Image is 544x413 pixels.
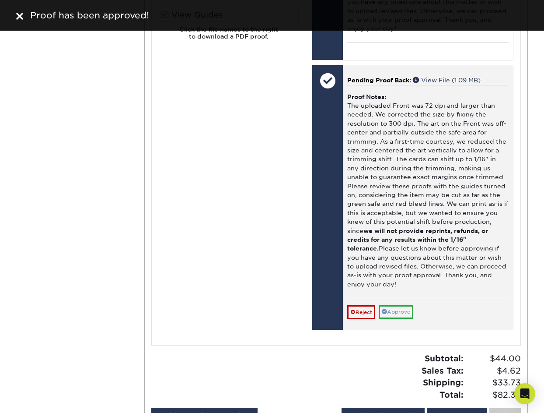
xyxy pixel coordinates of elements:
strong: Subtotal: [425,353,464,363]
span: $44.00 [466,353,521,365]
img: close [16,13,23,20]
a: Approve [379,305,413,319]
span: $4.62 [466,365,521,377]
strong: Sales Tax: [422,366,464,375]
h6: Click the file names to the right to download a PDF proof. [159,26,299,47]
a: Reject [347,305,375,319]
div: Open Intercom Messenger [514,383,535,404]
span: Pending Proof Back: [347,77,411,84]
strong: Shipping: [423,378,464,387]
span: $82.35 [466,389,521,401]
b: we will not provide reprints, refunds, or credits for any results within the 1/16" tolerance. [347,227,488,252]
strong: Total: [439,390,464,399]
div: The uploaded Front was 72 dpi and larger than needed. We corrected the size by fixing the resolut... [347,85,509,298]
span: $33.73 [466,377,521,389]
strong: Proof Notes: [347,93,386,100]
span: Proof has been approved! [30,10,149,21]
a: View File (1.09 MB) [413,77,481,84]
